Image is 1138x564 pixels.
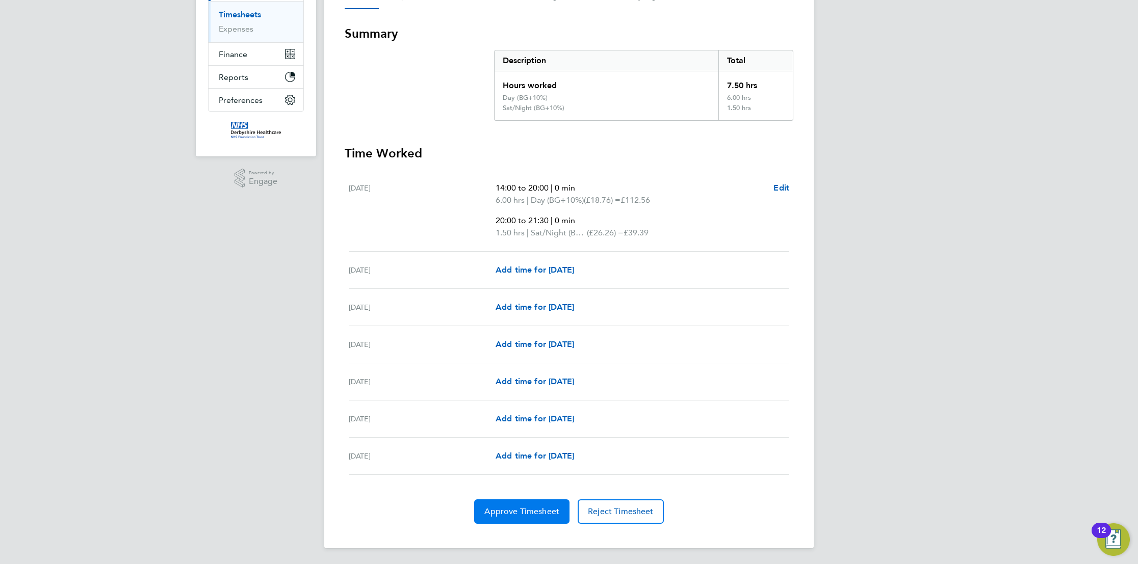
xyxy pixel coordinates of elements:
[551,183,553,193] span: |
[349,375,496,388] div: [DATE]
[208,122,304,138] a: Go to home page
[551,216,553,225] span: |
[496,216,549,225] span: 20:00 to 21:30
[496,339,574,349] span: Add time for [DATE]
[527,228,529,237] span: |
[718,71,793,94] div: 7.50 hrs
[496,338,574,351] a: Add time for [DATE]
[219,49,247,59] span: Finance
[1097,530,1106,544] div: 12
[349,450,496,462] div: [DATE]
[555,183,575,193] span: 0 min
[494,50,793,121] div: Summary
[209,66,303,88] button: Reports
[496,183,549,193] span: 14:00 to 20:00
[527,195,529,205] span: |
[773,183,789,193] span: Edit
[588,506,654,517] span: Reject Timesheet
[718,94,793,104] div: 6.00 hrs
[209,1,303,42] div: Timesheets
[1097,523,1130,556] button: Open Resource Center, 12 new notifications
[496,302,574,312] span: Add time for [DATE]
[531,194,584,206] span: Day (BG+10%)
[620,195,650,205] span: £112.56
[209,43,303,65] button: Finance
[496,375,574,388] a: Add time for [DATE]
[219,24,253,34] a: Expenses
[496,414,574,423] span: Add time for [DATE]
[496,451,574,461] span: Add time for [DATE]
[718,104,793,120] div: 1.50 hrs
[495,50,718,71] div: Description
[231,122,281,138] img: derbyshire-nhs-logo-retina.png
[495,71,718,94] div: Hours worked
[578,499,664,524] button: Reject Timesheet
[496,228,525,237] span: 1.50 hrs
[531,227,587,239] span: Sat/Night (BG+10%)
[496,301,574,313] a: Add time for [DATE]
[249,169,277,177] span: Powered by
[349,338,496,351] div: [DATE]
[503,94,548,102] div: Day (BG+10%)
[718,50,793,71] div: Total
[219,72,248,82] span: Reports
[496,450,574,462] a: Add time for [DATE]
[555,216,575,225] span: 0 min
[496,413,574,425] a: Add time for [DATE]
[219,10,261,19] a: Timesheets
[209,89,303,111] button: Preferences
[345,145,793,162] h3: Time Worked
[349,301,496,313] div: [DATE]
[584,195,620,205] span: (£18.76) =
[624,228,649,237] span: £39.39
[349,413,496,425] div: [DATE]
[496,265,574,275] span: Add time for [DATE]
[773,182,789,194] a: Edit
[235,169,278,188] a: Powered byEngage
[474,499,570,524] button: Approve Timesheet
[249,177,277,186] span: Engage
[345,25,793,524] section: Timesheet
[496,377,574,386] span: Add time for [DATE]
[496,264,574,276] a: Add time for [DATE]
[349,182,496,239] div: [DATE]
[345,25,793,42] h3: Summary
[587,228,624,237] span: (£26.26) =
[219,95,263,105] span: Preferences
[484,506,559,517] span: Approve Timesheet
[349,264,496,276] div: [DATE]
[503,104,564,112] div: Sat/Night (BG+10%)
[496,195,525,205] span: 6.00 hrs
